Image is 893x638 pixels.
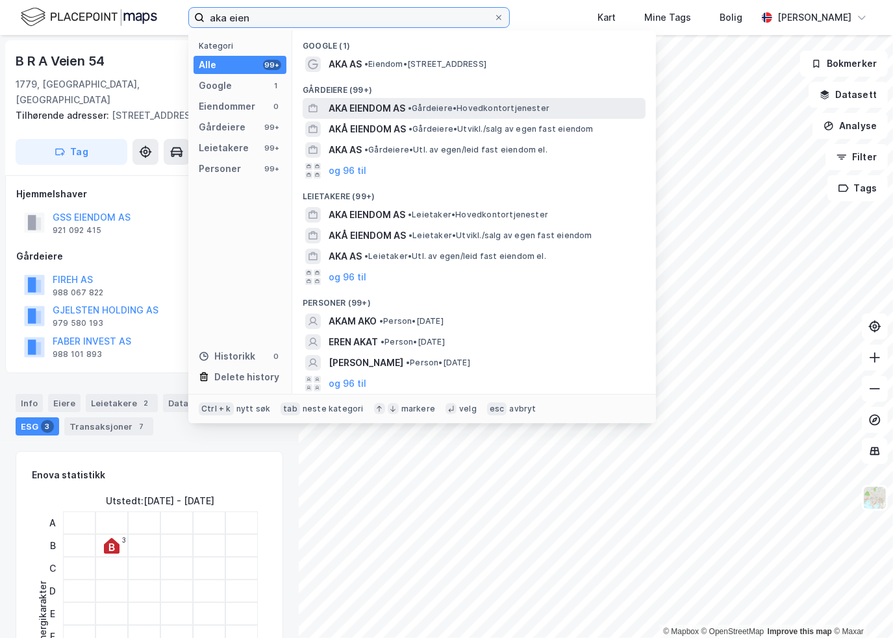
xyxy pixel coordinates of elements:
div: Ctrl + k [199,402,234,415]
div: D [45,580,61,602]
div: Bolig [720,10,742,25]
span: • [364,59,368,69]
span: Gårdeiere • Utvikl./salg av egen fast eiendom [409,124,594,134]
div: 99+ [263,143,281,153]
div: Google [199,78,232,93]
span: EREN AKAT [329,334,378,350]
span: AKAM AKO [329,313,377,329]
div: Leietakere (99+) [292,181,656,204]
span: Leietaker • Hovedkontortjenester [408,210,548,220]
span: • [381,337,384,347]
button: Analyse [812,113,888,139]
div: Chat Widget [828,576,893,638]
span: AKA AS [329,249,362,264]
span: • [408,210,412,219]
div: Eiendommer [199,99,255,114]
span: Person • [DATE] [379,316,444,326]
span: Leietaker • Utl. av egen/leid fast eiendom el. [364,251,546,262]
button: Tag [16,139,127,165]
div: Gårdeiere [16,249,283,264]
span: • [409,230,412,240]
button: og 96 til [329,163,366,178]
div: Hjemmelshaver [16,186,283,202]
span: Eiendom • [STREET_ADDRESS] [364,59,486,69]
a: Improve this map [768,627,832,636]
div: Leietakere [199,140,249,156]
div: 921 092 415 [53,225,101,236]
div: C [45,557,61,580]
button: og 96 til [329,269,366,285]
span: AKA AS [329,56,362,72]
div: Personer [199,161,241,177]
div: B [45,534,61,557]
button: Tags [827,175,888,201]
div: Datasett [163,394,227,412]
div: Info [16,394,43,412]
div: velg [459,404,477,414]
span: AKÅ EIENDOM AS [329,228,406,243]
div: markere [401,404,435,414]
div: Mine Tags [644,10,691,25]
div: 988 101 893 [53,349,102,360]
span: Gårdeiere • Utl. av egen/leid fast eiendom el. [364,145,547,155]
div: 3 [122,536,126,544]
div: neste kategori [303,404,364,414]
img: logo.f888ab2527a4732fd821a326f86c7f29.svg [21,6,157,29]
button: og 96 til [329,376,366,391]
div: esc [487,402,507,415]
div: ESG [16,417,59,436]
input: Søk på adresse, matrikkel, gårdeiere, leietakere eller personer [205,8,494,27]
div: 1 [271,80,281,91]
div: Historikk [199,349,255,364]
div: [STREET_ADDRESS] [16,108,273,123]
span: [PERSON_NAME] [329,355,403,371]
div: 0 [271,351,281,362]
button: Filter [825,144,888,170]
div: nytt søk [236,404,271,414]
div: 988 067 822 [53,288,103,298]
span: Leietaker • Utvikl./salg av egen fast eiendom [409,230,592,241]
div: avbryt [509,404,536,414]
div: Transaksjoner [64,417,153,436]
div: Kategori [199,41,286,51]
span: Gårdeiere • Hovedkontortjenester [408,103,549,114]
div: 979 580 193 [53,318,103,328]
span: • [364,145,368,154]
span: Person • [DATE] [381,337,445,347]
div: 2 [140,397,153,410]
div: 0 [271,101,281,112]
span: Tilhørende adresser: [16,110,112,121]
div: Kart [597,10,616,25]
span: AKA AS [329,142,362,158]
div: A [45,511,61,534]
div: Leietakere [86,394,158,412]
div: 3 [41,420,54,433]
div: 99+ [263,60,281,70]
div: 7 [135,420,148,433]
a: Mapbox [663,627,699,636]
div: Personer (99+) [292,288,656,311]
div: Google (1) [292,31,656,54]
div: 99+ [263,164,281,174]
div: B R A Veien 54 [16,51,107,71]
div: 1779, [GEOGRAPHIC_DATA], [GEOGRAPHIC_DATA] [16,77,216,108]
img: Z [862,485,887,510]
div: 99+ [263,122,281,132]
span: • [408,103,412,113]
span: • [406,358,410,367]
div: Alle [199,57,216,73]
div: Enova statistikk [32,467,105,483]
div: E [45,602,61,625]
div: Eiere [48,394,81,412]
span: AKÅ EIENDOM AS [329,121,406,137]
span: Person • [DATE] [406,358,470,368]
div: [PERSON_NAME] [777,10,851,25]
div: Delete history [214,369,279,385]
div: Gårdeiere [199,119,245,135]
span: AKA EIENDOM AS [329,207,405,223]
button: Datasett [809,82,888,108]
div: tab [281,402,300,415]
span: • [409,124,412,134]
button: Bokmerker [800,51,888,77]
span: • [379,316,383,326]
